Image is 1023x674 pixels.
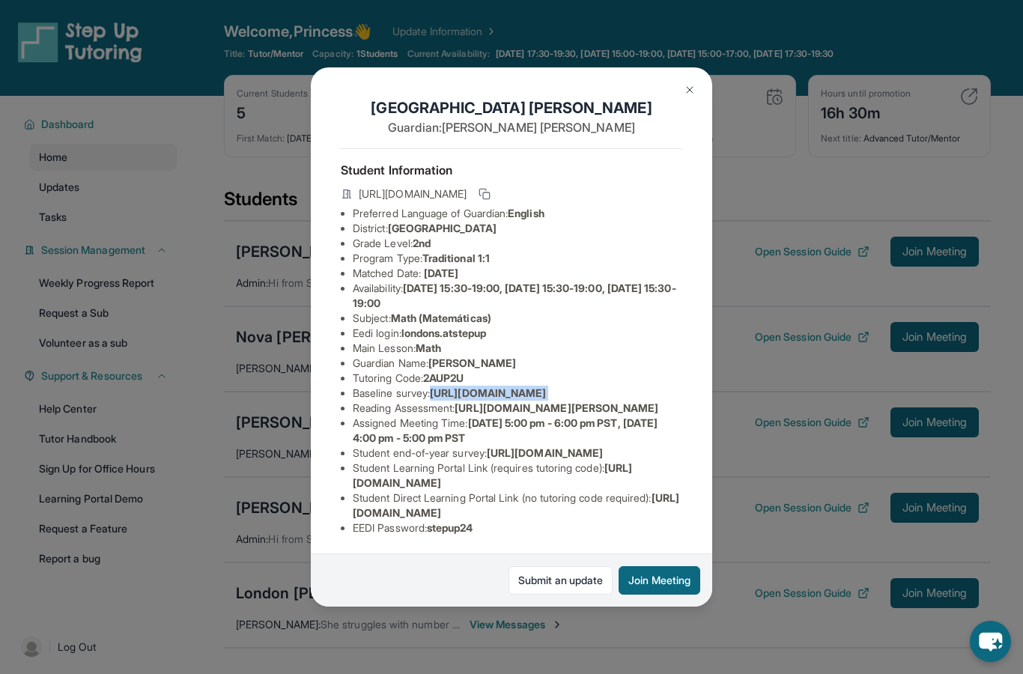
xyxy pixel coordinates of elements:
li: Tutoring Code : [353,371,682,386]
li: Availability: [353,281,682,311]
span: [DATE] [424,267,458,279]
li: Matched Date: [353,266,682,281]
span: 2AUP2U [423,371,464,384]
span: 2nd [413,237,431,249]
span: [URL][DOMAIN_NAME] [430,386,546,399]
h4: Student Information [341,161,682,179]
span: [DATE] 15:30-19:00, [DATE] 15:30-19:00, [DATE] 15:30-19:00 [353,282,676,309]
button: Copy link [476,185,494,203]
li: Guardian Name : [353,356,682,371]
span: Math (Matemáticas) [391,312,491,324]
p: Guardian: [PERSON_NAME] [PERSON_NAME] [341,118,682,136]
h1: [GEOGRAPHIC_DATA] [PERSON_NAME] [341,97,682,118]
li: Student end-of-year survey : [353,446,682,461]
span: [GEOGRAPHIC_DATA] [388,222,497,234]
button: chat-button [970,621,1011,662]
span: [PERSON_NAME] [428,356,516,369]
span: Traditional 1:1 [422,252,490,264]
li: Eedi login : [353,326,682,341]
li: Baseline survey : [353,386,682,401]
span: [URL][DOMAIN_NAME] [359,186,467,201]
img: Close Icon [684,84,696,96]
li: Assigned Meeting Time : [353,416,682,446]
li: Grade Level: [353,236,682,251]
li: Preferred Language of Guardian: [353,206,682,221]
li: Subject : [353,311,682,326]
span: [URL][DOMAIN_NAME] [487,446,603,459]
span: [DATE] 5:00 pm - 6:00 pm PST, [DATE] 4:00 pm - 5:00 pm PST [353,416,658,444]
span: londons.atstepup [401,327,486,339]
li: EEDI Password : [353,520,682,535]
li: Student Learning Portal Link (requires tutoring code) : [353,461,682,491]
li: Reading Assessment : [353,401,682,416]
li: Main Lesson : [353,341,682,356]
button: Join Meeting [619,566,700,595]
span: English [508,207,544,219]
span: [URL][DOMAIN_NAME][PERSON_NAME] [455,401,658,414]
li: District: [353,221,682,236]
li: Program Type: [353,251,682,266]
span: Math [416,341,441,354]
li: Student Direct Learning Portal Link (no tutoring code required) : [353,491,682,520]
a: Submit an update [509,566,613,595]
span: stepup24 [427,521,473,534]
